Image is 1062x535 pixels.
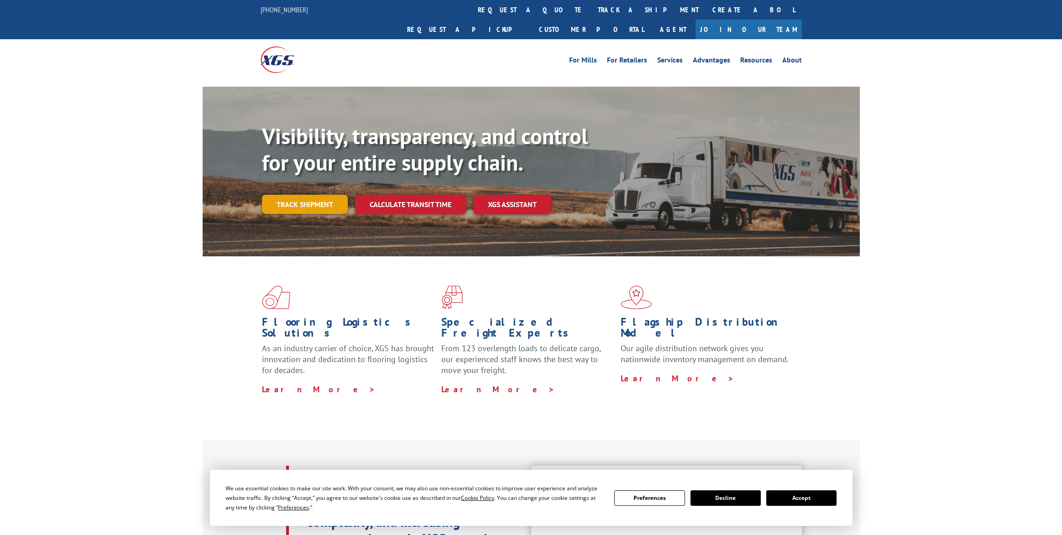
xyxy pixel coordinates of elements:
span: Cookie Policy [461,494,494,502]
a: Learn More > [621,373,734,384]
a: Track shipment [262,195,348,214]
a: Resources [740,57,772,67]
a: Agent [651,20,696,39]
button: Accept [766,490,837,506]
span: Our agile distribution network gives you nationwide inventory management on demand. [621,343,789,364]
b: Visibility, transparency, and control for your entire supply chain. [262,122,588,177]
a: Join Our Team [696,20,802,39]
img: xgs-icon-total-supply-chain-intelligence-red [262,286,290,309]
button: Preferences [614,490,685,506]
a: Learn More > [441,384,555,395]
button: Decline [691,490,761,506]
span: As an industry carrier of choice, XGS has brought innovation and dedication to flooring logistics... [262,343,434,375]
p: From 123 overlength loads to delicate cargo, our experienced staff knows the best way to move you... [441,343,614,384]
a: Learn More > [262,384,376,395]
h1: Flooring Logistics Solutions [262,317,434,343]
a: Services [657,57,683,67]
a: Advantages [693,57,730,67]
img: xgs-icon-focused-on-flooring-red [441,286,463,309]
a: Calculate transit time [355,195,466,214]
h1: Flagship Distribution Model [621,317,793,343]
a: About [782,57,802,67]
a: [PHONE_NUMBER] [261,5,308,14]
h1: Specialized Freight Experts [441,317,614,343]
span: Preferences [278,504,309,511]
a: For Retailers [607,57,647,67]
img: xgs-icon-flagship-distribution-model-red [621,286,652,309]
a: XGS ASSISTANT [473,195,551,214]
a: For Mills [569,57,597,67]
a: Request a pickup [400,20,532,39]
div: We use essential cookies to make our site work. With your consent, we may also use non-essential ... [225,483,603,512]
div: Cookie Consent Prompt [210,470,853,526]
a: Customer Portal [532,20,651,39]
